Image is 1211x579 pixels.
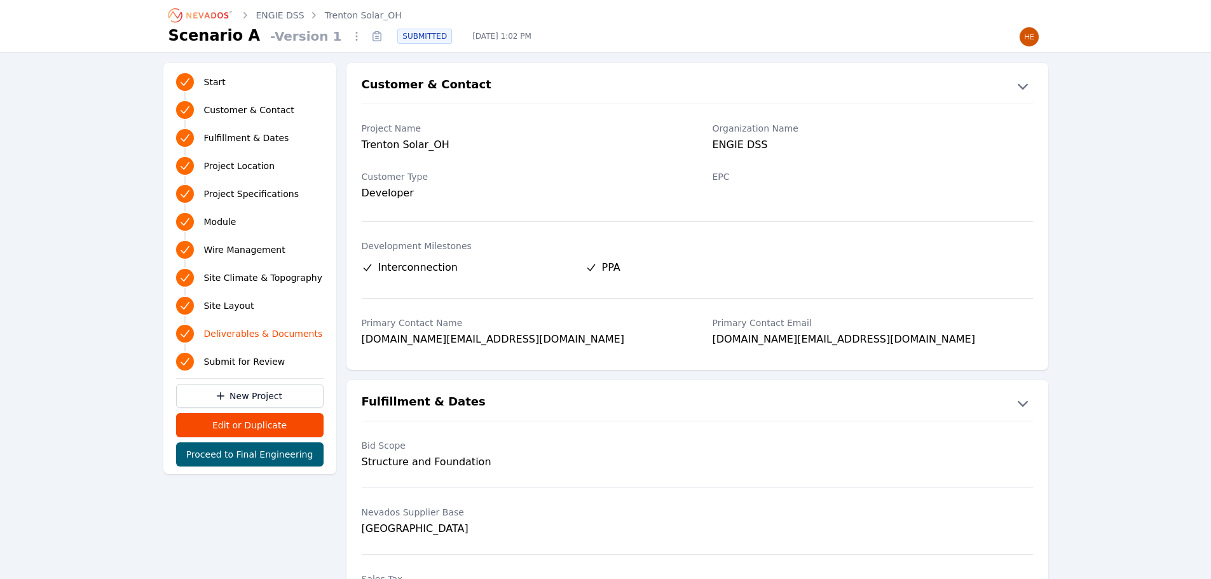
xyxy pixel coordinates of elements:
[362,317,682,329] label: Primary Contact Name
[176,71,324,373] nav: Progress
[602,260,620,275] span: PPA
[204,104,294,116] span: Customer & Contact
[204,355,285,368] span: Submit for Review
[362,170,682,183] label: Customer Type
[362,137,682,155] div: Trenton Solar_OH
[362,76,491,96] h2: Customer & Contact
[713,332,1033,350] div: [DOMAIN_NAME][EMAIL_ADDRESS][DOMAIN_NAME]
[362,521,682,536] div: [GEOGRAPHIC_DATA]
[325,9,402,22] a: Trenton Solar_OH
[176,413,324,437] button: Edit or Duplicate
[362,439,682,452] label: Bid Scope
[362,332,682,350] div: [DOMAIN_NAME][EMAIL_ADDRESS][DOMAIN_NAME]
[713,170,1033,183] label: EPC
[713,122,1033,135] label: Organization Name
[256,9,304,22] a: ENGIE DSS
[168,5,402,25] nav: Breadcrumb
[204,327,323,340] span: Deliverables & Documents
[362,393,486,413] h2: Fulfillment & Dates
[168,25,261,46] h1: Scenario A
[1019,27,1039,47] img: Henar Luque
[204,243,285,256] span: Wire Management
[204,187,299,200] span: Project Specifications
[204,215,236,228] span: Module
[378,260,458,275] span: Interconnection
[204,160,275,172] span: Project Location
[713,317,1033,329] label: Primary Contact Email
[176,442,324,467] button: Proceed to Final Engineering
[204,76,226,88] span: Start
[362,454,682,470] div: Structure and Foundation
[362,240,1033,252] label: Development Milestones
[362,122,682,135] label: Project Name
[462,31,542,41] span: [DATE] 1:02 PM
[176,384,324,408] a: New Project
[204,271,322,284] span: Site Climate & Topography
[204,299,254,312] span: Site Layout
[204,132,289,144] span: Fulfillment & Dates
[397,29,452,44] div: SUBMITTED
[346,393,1048,413] button: Fulfillment & Dates
[265,27,346,45] span: - Version 1
[362,186,682,201] div: Developer
[346,76,1048,96] button: Customer & Contact
[713,137,1033,155] div: ENGIE DSS
[362,506,682,519] label: Nevados Supplier Base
